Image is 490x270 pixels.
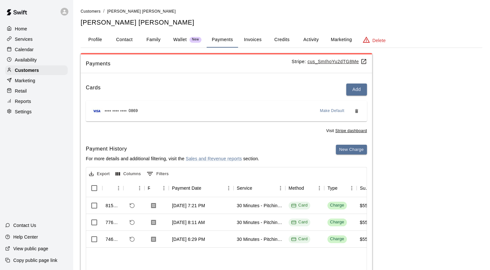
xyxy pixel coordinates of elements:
div: 30 Minutes - Pitching (Softball) [237,236,282,242]
div: $55.00 [360,202,374,209]
span: [PERSON_NAME] [PERSON_NAME] [107,9,176,14]
div: 30 Minutes - Pitching (Softball) [237,219,282,226]
button: Menu [114,183,123,193]
div: 746761 [106,236,120,242]
a: Marketing [5,76,68,85]
span: Make Default [320,108,345,114]
button: Download Receipt [148,200,159,211]
button: Menu [224,183,234,193]
button: Export [87,169,111,179]
div: Service [237,179,252,197]
p: Retail [15,88,27,94]
button: Invoices [238,32,267,48]
div: Receipt [144,179,169,197]
a: Settings [5,107,68,117]
button: Credits [267,32,296,48]
p: For more details and additional filtering, visit the section. [86,155,259,162]
a: Availability [5,55,68,65]
button: Show filters [145,169,170,179]
a: Customers [81,8,101,14]
div: Service [234,179,285,197]
a: Stripe dashboard [335,129,367,133]
span: 0869 [129,108,138,114]
a: Reports [5,96,68,106]
div: Aug 9, 2025, 6:29 PM [172,236,205,242]
button: Activity [296,32,325,48]
button: Remove [351,106,362,116]
button: New Charge [336,145,367,155]
div: 776382 [106,219,120,226]
div: Charge [330,202,344,208]
p: Copy public page link [13,257,57,264]
button: Menu [135,183,144,193]
p: Home [15,26,27,32]
div: Services [5,34,68,44]
img: Credit card brand logo [91,108,103,114]
div: 30 Minutes - Pitching (Softball) [237,202,282,209]
div: Charge [330,236,344,242]
p: Customers [15,67,39,73]
nav: breadcrumb [81,8,482,15]
div: Customers [5,65,68,75]
div: $55.00 [360,219,374,226]
p: Availability [15,57,37,63]
button: Menu [276,183,285,193]
button: Menu [347,183,357,193]
div: Id [102,179,123,197]
span: Payments [86,60,291,68]
button: Marketing [325,32,357,48]
div: Type [324,179,357,197]
p: Marketing [15,77,35,84]
div: Refund [123,179,144,197]
button: Menu [314,183,324,193]
div: Card [291,219,308,225]
span: Visit [326,128,367,134]
div: $55.00 [360,236,374,242]
li: / [103,8,105,15]
button: Download Receipt [148,233,159,245]
button: Sort [304,184,313,193]
span: Refund payment [127,217,138,228]
p: Delete [372,37,386,44]
button: Family [139,32,168,48]
a: Calendar [5,45,68,54]
button: Contact [110,32,139,48]
div: 815907 [106,202,120,209]
div: Method [289,179,304,197]
a: cus_SmIhoYu2dTG8Me [307,59,367,64]
span: Customers [81,9,101,14]
span: Refund payment [127,234,138,245]
div: Card [291,236,308,242]
button: Add [346,84,367,96]
div: Subtotal [360,179,370,197]
button: Make Default [317,106,347,116]
button: Sort [106,184,115,193]
a: Retail [5,86,68,96]
div: basic tabs example [81,32,482,48]
button: Download Receipt [148,217,159,228]
p: Services [15,36,33,42]
span: New [189,38,201,42]
button: Sort [127,184,136,193]
span: Refund payment [127,200,138,211]
button: Sort [201,184,211,193]
div: Receipt [148,179,150,197]
div: Card [291,202,308,208]
button: Profile [81,32,110,48]
p: Calendar [15,46,34,53]
p: Contact Us [13,222,36,229]
p: Stripe: [291,58,367,65]
div: Payment Date [172,179,201,197]
div: Payment Date [169,179,234,197]
h6: Payment History [86,145,259,153]
div: Method [285,179,324,197]
h5: [PERSON_NAME] [PERSON_NAME] [81,18,482,27]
